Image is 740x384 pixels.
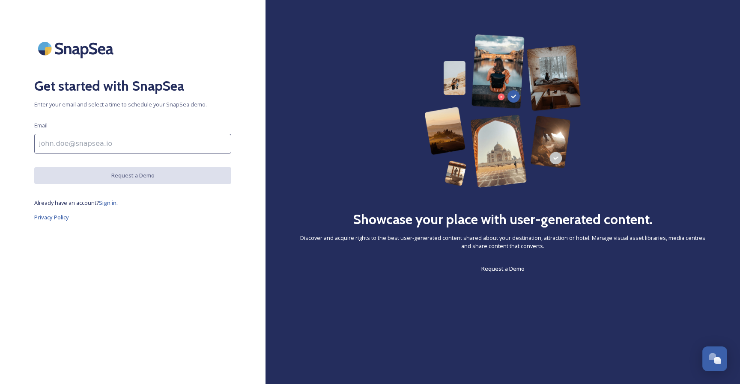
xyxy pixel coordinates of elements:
[34,213,69,221] span: Privacy Policy
[353,209,653,230] h2: Showcase your place with user-generated content.
[300,234,706,250] span: Discover and acquire rights to the best user-generated content shared about your destination, att...
[34,167,231,184] button: Request a Demo
[34,198,231,208] a: Already have an account?Sign in.
[99,199,118,207] span: Sign in.
[481,263,525,274] a: Request a Demo
[424,34,582,188] img: 63b42ca75bacad526042e722_Group%20154-p-800.png
[34,212,231,222] a: Privacy Policy
[34,76,231,96] h2: Get started with SnapSea
[481,265,525,272] span: Request a Demo
[34,134,231,154] input: john.doe@snapsea.io
[34,100,231,109] span: Enter your email and select a time to schedule your SnapSea demo.
[34,199,99,207] span: Already have an account?
[34,121,48,130] span: Email
[702,346,727,371] button: Open Chat
[34,34,120,63] img: SnapSea Logo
